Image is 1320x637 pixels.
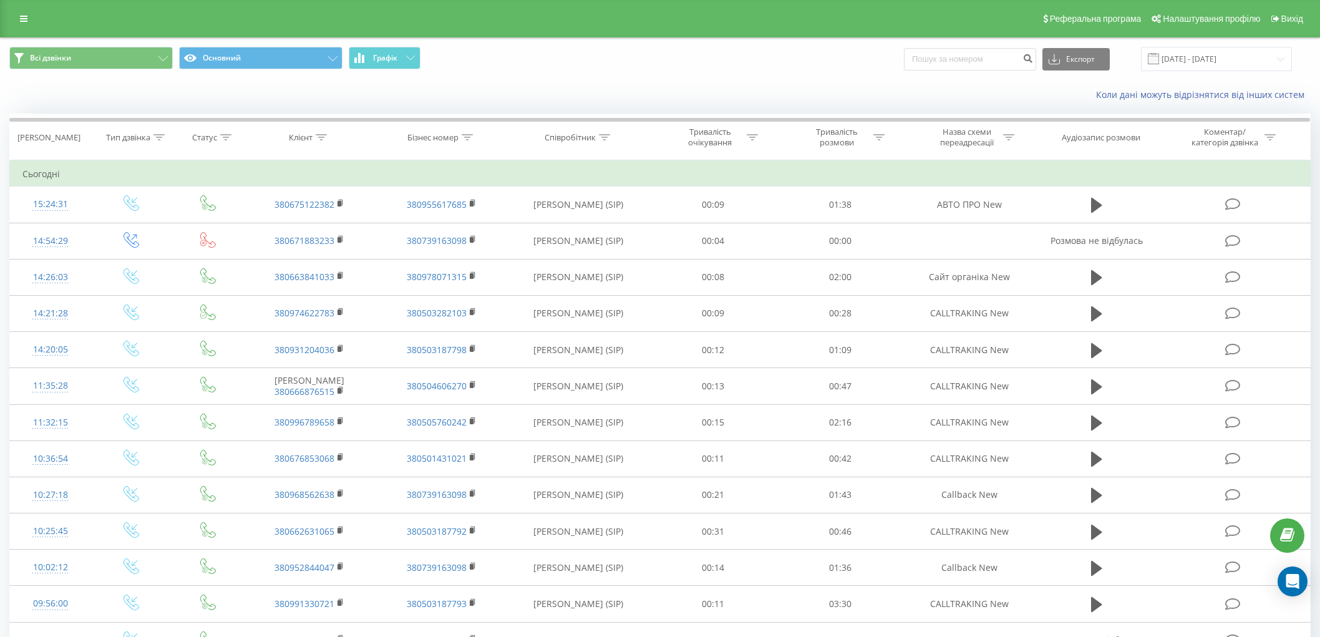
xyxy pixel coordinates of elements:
a: 380974622783 [274,307,334,319]
td: CALLTRAKING New [904,368,1036,404]
div: Клієнт [289,132,313,143]
td: 00:46 [777,513,904,550]
td: Callback New [904,550,1036,586]
div: Тип дзвінка [106,132,150,143]
a: 380503282103 [407,307,467,319]
span: Вихід [1281,14,1303,24]
a: 380739163098 [407,489,467,500]
td: [PERSON_NAME] (SIP) [507,586,649,622]
div: 09:56:00 [22,591,79,616]
td: 00:11 [649,586,777,622]
td: CALLTRAKING New [904,440,1036,477]
div: Співробітник [545,132,596,143]
td: 01:09 [777,332,904,368]
a: 380505760242 [407,416,467,428]
a: 380501431021 [407,452,467,464]
a: 380955617685 [407,198,467,210]
td: 00:11 [649,440,777,477]
span: Всі дзвінки [30,53,71,63]
div: Аудіозапис розмови [1062,132,1140,143]
div: 10:27:18 [22,483,79,507]
td: [PERSON_NAME] (SIP) [507,223,649,259]
button: Основний [179,47,342,69]
a: 380503187798 [407,344,467,356]
a: Коли дані можуть відрізнятися вiд інших систем [1096,89,1311,100]
td: [PERSON_NAME] (SIP) [507,332,649,368]
div: 14:21:28 [22,301,79,326]
div: Назва схеми переадресації [933,127,1000,148]
td: Сайт органіка New [904,259,1036,295]
td: Сьогодні [10,162,1311,187]
a: 380675122382 [274,198,334,210]
td: 02:16 [777,404,904,440]
td: CALLTRAKING New [904,404,1036,440]
td: 00:13 [649,368,777,404]
a: 380991330721 [274,598,334,610]
td: 01:43 [777,477,904,513]
td: CALLTRAKING New [904,295,1036,331]
div: Тривалість очікування [677,127,744,148]
a: 380739163098 [407,562,467,573]
span: Реферальна програма [1050,14,1142,24]
div: 11:32:15 [22,411,79,435]
td: [PERSON_NAME] (SIP) [507,187,649,223]
td: 03:30 [777,586,904,622]
button: Експорт [1042,48,1110,71]
a: 380503187793 [407,598,467,610]
td: [PERSON_NAME] (SIP) [507,440,649,477]
div: 10:25:45 [22,519,79,543]
td: [PERSON_NAME] (SIP) [507,368,649,404]
a: 380504606270 [407,380,467,392]
td: [PERSON_NAME] (SIP) [507,550,649,586]
span: Налаштування профілю [1163,14,1260,24]
div: 14:26:03 [22,265,79,289]
td: [PERSON_NAME] [243,368,376,404]
a: 380503187792 [407,525,467,537]
td: 00:47 [777,368,904,404]
a: 380739163098 [407,235,467,246]
div: 15:24:31 [22,192,79,216]
input: Пошук за номером [904,48,1036,71]
td: 01:38 [777,187,904,223]
td: 01:36 [777,550,904,586]
button: Всі дзвінки [9,47,173,69]
a: 380666876515 [274,386,334,397]
a: 380662631065 [274,525,334,537]
span: Графік [373,54,397,62]
td: 00:28 [777,295,904,331]
div: 14:20:05 [22,338,79,362]
button: Графік [349,47,420,69]
div: Коментар/категорія дзвінка [1188,127,1261,148]
a: 380676853068 [274,452,334,464]
div: 10:36:54 [22,447,79,471]
td: [PERSON_NAME] (SIP) [507,513,649,550]
a: 380968562638 [274,489,334,500]
a: 380978071315 [407,271,467,283]
span: Розмова не відбулась [1051,235,1143,246]
div: 11:35:28 [22,374,79,398]
div: 10:02:12 [22,555,79,580]
td: [PERSON_NAME] (SIP) [507,259,649,295]
td: 00:04 [649,223,777,259]
div: 14:54:29 [22,229,79,253]
div: Статус [192,132,217,143]
a: 380952844047 [274,562,334,573]
td: 00:08 [649,259,777,295]
td: 00:14 [649,550,777,586]
td: Callback New [904,477,1036,513]
td: 02:00 [777,259,904,295]
td: 00:12 [649,332,777,368]
div: Тривалість розмови [803,127,870,148]
div: Бізнес номер [407,132,459,143]
a: 380931204036 [274,344,334,356]
td: 00:31 [649,513,777,550]
td: 00:09 [649,295,777,331]
a: 380996789658 [274,416,334,428]
a: 380671883233 [274,235,334,246]
td: 00:21 [649,477,777,513]
div: [PERSON_NAME] [17,132,80,143]
td: CALLTRAKING New [904,586,1036,622]
a: 380663841033 [274,271,334,283]
td: АВТО ПРО New [904,187,1036,223]
td: [PERSON_NAME] (SIP) [507,477,649,513]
